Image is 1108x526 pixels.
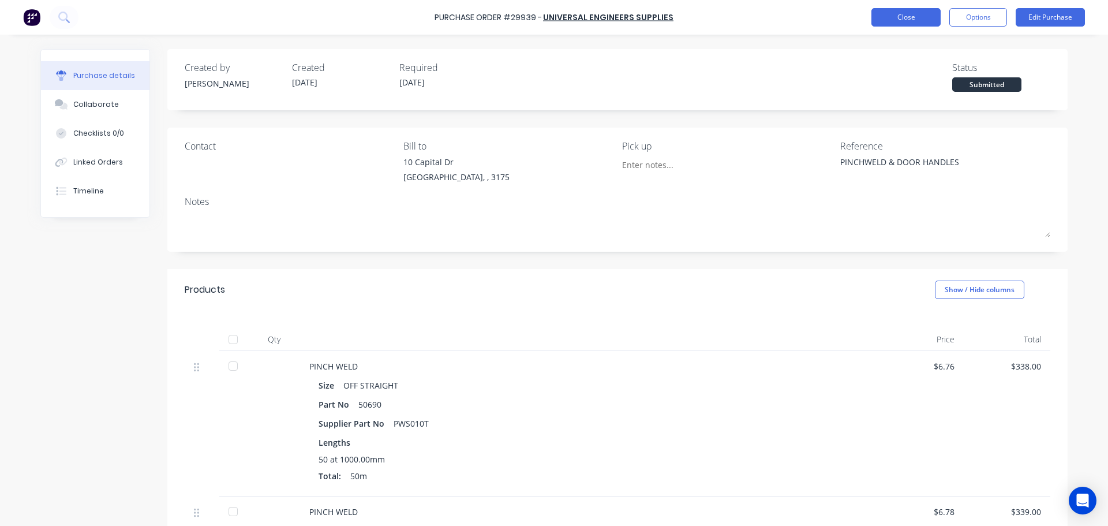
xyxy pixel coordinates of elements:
[435,12,542,24] div: Purchase Order #29939 -
[1069,487,1096,514] div: Open Intercom Messenger
[309,360,868,372] div: PINCH WELD
[840,156,985,182] textarea: PINCHWELD & DOOR HANDLES
[394,415,429,432] div: PWS010T
[886,360,954,372] div: $6.76
[622,139,832,153] div: Pick up
[543,12,673,23] a: UNIVERSAL ENGINEERS SUPPLIES
[319,396,358,413] div: Part No
[319,437,350,449] span: Lengths
[73,99,119,110] div: Collaborate
[840,139,1050,153] div: Reference
[343,377,398,394] div: OFF STRAIGHT
[973,506,1041,518] div: $339.00
[952,61,1050,74] div: Status
[964,328,1050,351] div: Total
[403,156,510,168] div: 10 Capital Dr
[319,453,385,465] span: 50 at 1000.00mm
[319,470,341,482] span: Total:
[319,415,394,432] div: Supplier Part No
[949,8,1007,27] button: Options
[973,360,1041,372] div: $338.00
[41,119,149,148] button: Checklists 0/0
[399,61,497,74] div: Required
[350,470,367,482] span: 50m
[73,157,123,167] div: Linked Orders
[952,77,1021,92] div: Submitted
[319,377,343,394] div: Size
[403,139,613,153] div: Bill to
[935,281,1024,299] button: Show / Hide columns
[403,171,510,183] div: [GEOGRAPHIC_DATA], , 3175
[73,186,104,196] div: Timeline
[41,90,149,119] button: Collaborate
[73,70,135,81] div: Purchase details
[41,177,149,206] button: Timeline
[185,195,1050,208] div: Notes
[248,328,300,351] div: Qty
[1016,8,1085,27] button: Edit Purchase
[23,9,40,26] img: Factory
[877,328,964,351] div: Price
[358,396,381,413] div: 50690
[185,283,225,297] div: Products
[309,506,868,518] div: PINCH WELD
[622,156,727,173] input: Enter notes...
[886,506,954,518] div: $6.78
[292,61,390,74] div: Created
[41,61,149,90] button: Purchase details
[73,128,124,139] div: Checklists 0/0
[185,77,283,89] div: [PERSON_NAME]
[185,61,283,74] div: Created by
[185,139,395,153] div: Contact
[41,148,149,177] button: Linked Orders
[871,8,941,27] button: Close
